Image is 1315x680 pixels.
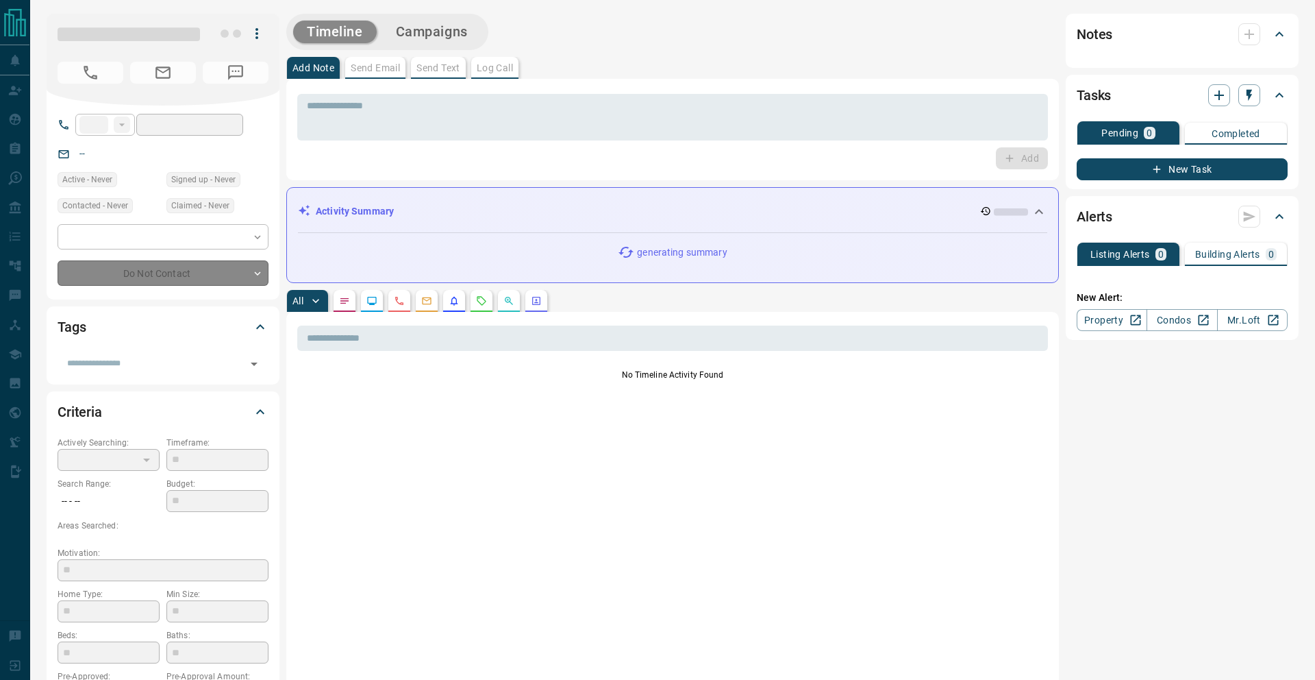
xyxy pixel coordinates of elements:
[62,199,128,212] span: Contacted - Never
[1147,309,1217,331] a: Condos
[58,62,123,84] span: No Number
[58,547,268,559] p: Motivation:
[366,295,377,306] svg: Lead Browsing Activity
[1077,200,1288,233] div: Alerts
[58,396,268,428] div: Criteria
[503,295,514,306] svg: Opportunities
[171,173,236,186] span: Signed up - Never
[58,401,102,423] h2: Criteria
[58,437,160,449] p: Actively Searching:
[297,369,1048,381] p: No Timeline Activity Found
[1077,18,1288,51] div: Notes
[58,520,268,532] p: Areas Searched:
[58,478,160,490] p: Search Range:
[1217,309,1288,331] a: Mr.Loft
[166,437,268,449] p: Timeframe:
[298,199,1047,224] div: Activity Summary
[339,295,350,306] svg: Notes
[1101,128,1138,138] p: Pending
[1158,250,1164,259] p: 0
[1077,158,1288,180] button: New Task
[1077,309,1147,331] a: Property
[171,199,229,212] span: Claimed - Never
[166,629,268,642] p: Baths:
[382,21,481,43] button: Campaigns
[58,260,268,286] div: Do Not Contact
[1090,250,1150,259] p: Listing Alerts
[421,295,432,306] svg: Emails
[1195,250,1260,259] p: Building Alerts
[637,245,727,260] p: generating summary
[245,354,264,374] button: Open
[1077,206,1112,228] h2: Alerts
[1077,291,1288,305] p: New Alert:
[166,588,268,600] p: Min Size:
[449,295,460,306] svg: Listing Alerts
[62,173,112,186] span: Active - Never
[1077,79,1288,112] div: Tasks
[292,296,303,306] p: All
[166,478,268,490] p: Budget:
[58,316,86,338] h2: Tags
[293,21,377,43] button: Timeline
[58,311,268,343] div: Tags
[130,62,196,84] span: No Email
[79,148,85,159] a: --
[476,295,487,306] svg: Requests
[1077,23,1112,45] h2: Notes
[1077,84,1111,106] h2: Tasks
[394,295,405,306] svg: Calls
[58,629,160,642] p: Beds:
[58,588,160,600] p: Home Type:
[531,295,542,306] svg: Agent Actions
[1147,128,1152,138] p: 0
[292,63,334,73] p: Add Note
[203,62,268,84] span: No Number
[316,204,394,219] p: Activity Summary
[58,490,160,513] p: -- - --
[1212,129,1260,138] p: Completed
[1268,250,1274,259] p: 0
